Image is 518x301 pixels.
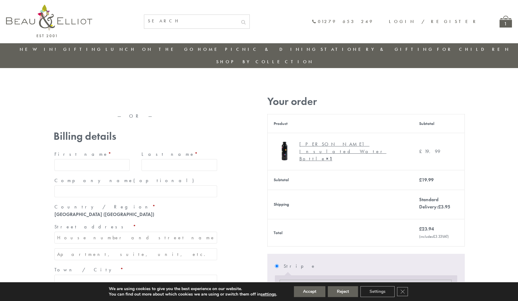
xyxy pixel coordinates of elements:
[63,46,103,52] a: Gifting
[419,148,425,155] span: £
[54,265,217,275] label: Town / City
[360,286,395,297] button: Settings
[267,114,413,133] th: Product
[419,196,450,210] label: Standard Delivery:
[419,177,434,183] bdi: 19.99
[54,222,217,232] label: Street address
[267,95,465,108] h3: Your order
[54,232,217,244] input: House number and street name
[144,15,237,27] input: SEARCH
[54,149,130,159] label: First name
[419,226,434,232] bdi: 23.94
[321,46,434,52] a: Stationery & Gifting
[261,292,276,297] button: settings
[328,286,358,297] button: Reject
[413,114,464,133] th: Subtotal
[54,211,154,218] strong: [GEOGRAPHIC_DATA] ([GEOGRAPHIC_DATA])
[294,286,325,297] button: Accept
[6,5,92,37] img: logo
[54,130,218,142] h3: Billing details
[438,204,450,210] bdi: 3.95
[419,226,422,232] span: £
[52,93,135,107] iframe: Secure express checkout frame
[54,176,217,185] label: Company name
[267,190,413,219] th: Shipping
[433,234,442,239] span: 3.33
[419,148,440,155] bdi: 19.99
[397,287,408,296] button: Close GDPR Cookie Banner
[326,155,332,162] strong: × 1
[284,261,457,271] label: Stripe
[299,141,402,162] div: [PERSON_NAME] Insulated Water Bottle
[54,113,218,119] p: — OR —
[216,59,314,65] a: Shop by collection
[267,170,413,190] th: Subtotal
[433,234,435,239] span: £
[274,139,407,164] a: Emily Heart insulated Water Bottle [PERSON_NAME] Insulated Water Bottle× 1
[136,93,219,107] iframe: Secure express checkout frame
[267,219,413,246] th: Total
[133,177,197,184] span: (optional)
[198,46,222,52] a: Home
[109,292,277,297] p: You can find out more about which cookies we are using or switch them off in .
[437,46,510,52] a: For Children
[500,16,512,28] a: 1
[438,204,441,210] span: £
[419,234,449,239] small: (includes VAT)
[54,202,217,212] label: Country / Region
[419,177,422,183] span: £
[106,46,195,52] a: Lunch On The Go
[225,46,318,52] a: Picnic & Dining
[20,46,60,52] a: New in!
[389,18,478,25] a: Login / Register
[109,286,277,292] p: We are using cookies to give you the best experience on our website.
[274,139,296,162] img: Emily Heart insulated Water Bottle
[142,149,217,159] label: Last name
[312,19,374,24] a: 01279 653 249
[54,248,217,260] input: Apartment, suite, unit, etc. (optional)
